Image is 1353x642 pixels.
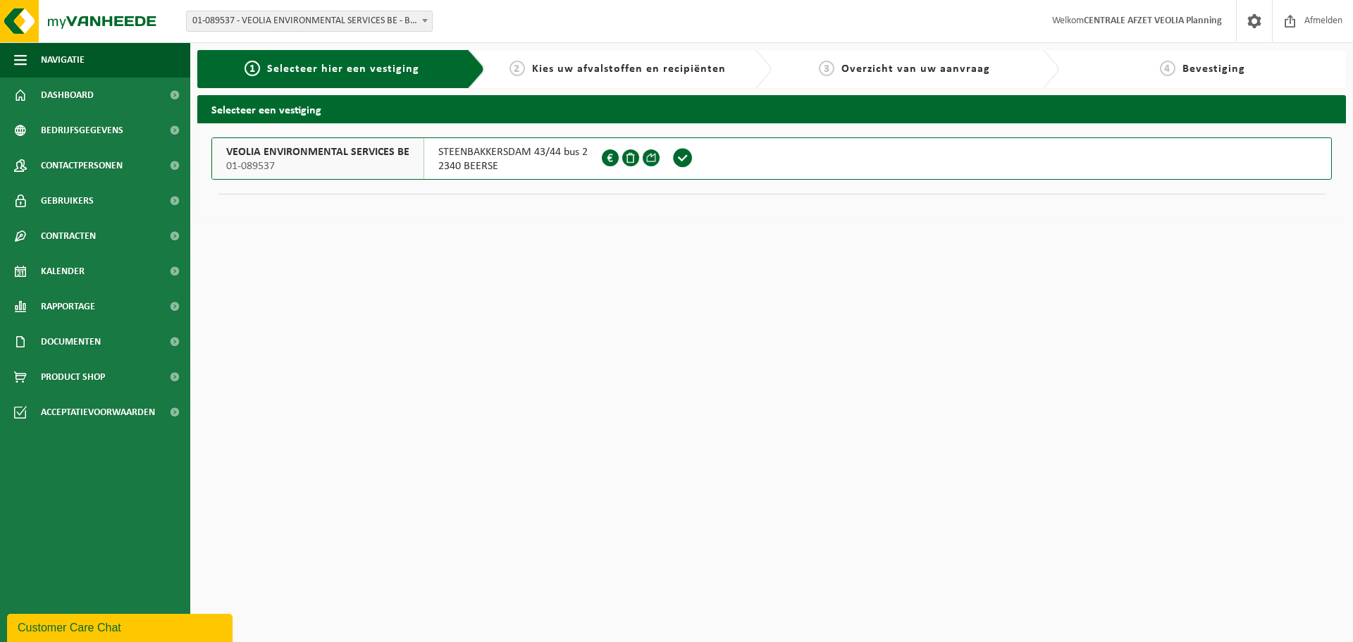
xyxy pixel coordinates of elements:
span: Documenten [41,324,101,359]
span: Contracten [41,218,96,254]
button: VEOLIA ENVIRONMENTAL SERVICES BE 01-089537 STEENBAKKERSDAM 43/44 bus 22340 BEERSE [211,137,1332,180]
span: 1 [245,61,260,76]
span: 4 [1160,61,1175,76]
span: Contactpersonen [41,148,123,183]
span: 3 [819,61,834,76]
span: Overzicht van uw aanvraag [841,63,990,75]
span: 01-089537 - VEOLIA ENVIRONMENTAL SERVICES BE - BEERSE [186,11,433,32]
span: Bedrijfsgegevens [41,113,123,148]
span: Acceptatievoorwaarden [41,395,155,430]
span: Product Shop [41,359,105,395]
span: Rapportage [41,289,95,324]
span: Selecteer hier een vestiging [267,63,419,75]
span: Dashboard [41,78,94,113]
iframe: chat widget [7,611,235,642]
span: Gebruikers [41,183,94,218]
span: STEENBAKKERSDAM 43/44 bus 2 [438,145,588,159]
span: 2 [509,61,525,76]
span: 01-089537 - VEOLIA ENVIRONMENTAL SERVICES BE - BEERSE [187,11,432,31]
span: 2340 BEERSE [438,159,588,173]
span: Kalender [41,254,85,289]
span: Kies uw afvalstoffen en recipiënten [532,63,726,75]
strong: CENTRALE AFZET VEOLIA Planning [1084,16,1222,26]
span: Navigatie [41,42,85,78]
h2: Selecteer een vestiging [197,95,1346,123]
span: 01-089537 [226,159,409,173]
span: Bevestiging [1182,63,1245,75]
span: VEOLIA ENVIRONMENTAL SERVICES BE [226,145,409,159]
